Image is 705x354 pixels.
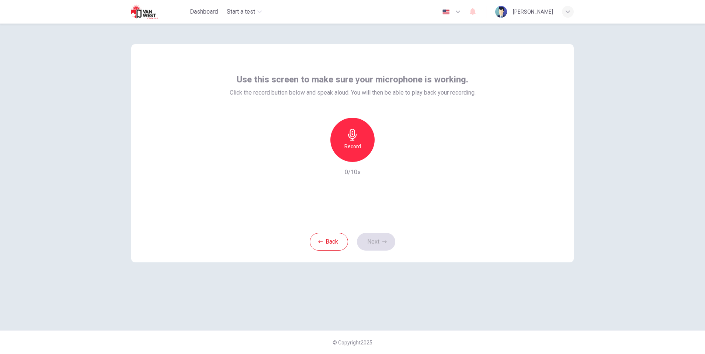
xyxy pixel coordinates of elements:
[237,74,468,85] span: Use this screen to make sure your microphone is working.
[345,168,361,177] h6: 0/10s
[227,7,255,16] span: Start a test
[333,340,372,346] span: © Copyright 2025
[310,233,348,251] button: Back
[224,5,265,18] button: Start a test
[230,88,476,97] span: Click the record button below and speak aloud. You will then be able to play back your recording.
[513,7,553,16] div: [PERSON_NAME]
[187,5,221,18] button: Dashboard
[495,6,507,18] img: Profile picture
[131,4,187,19] a: Van West logo
[330,118,375,162] button: Record
[441,9,451,15] img: en
[344,142,361,151] h6: Record
[131,4,170,19] img: Van West logo
[190,7,218,16] span: Dashboard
